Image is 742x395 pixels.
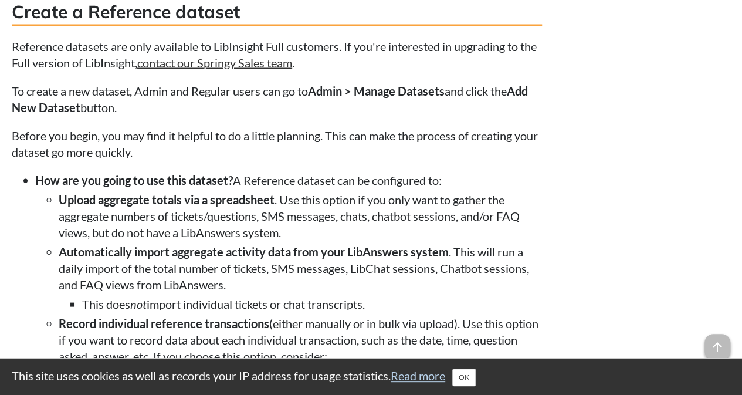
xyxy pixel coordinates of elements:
[308,83,445,97] strong: Admin > Manage Datasets
[59,316,269,330] strong: Record individual reference transactions
[704,334,730,360] span: arrow_upward
[59,244,449,258] strong: Automatically import aggregate activity data from your LibAnswers system
[12,82,542,115] p: To create a new dataset, Admin and Regular users can go to and click the button.
[130,296,147,310] em: not
[82,295,542,312] li: This does import individual tickets or chat transcripts.
[59,191,542,240] li: . Use this option if you only want to gather the aggregate numbers of tickets/questions, SMS mess...
[35,173,233,187] strong: How are you going to use this dataset?
[137,55,292,69] a: contact our Springy Sales team
[59,243,542,312] li: . This will run a daily import of the total number of tickets, SMS messages, LibChat sessions, Ch...
[12,38,542,70] p: Reference datasets are only available to LibInsight Full customers. If you're interested in upgra...
[391,369,445,383] a: Read more
[704,335,730,349] a: arrow_upward
[452,369,476,386] button: Close
[12,83,528,114] strong: Add New Dataset
[59,192,275,206] strong: Upload aggregate totals via a spreadsheet
[12,127,542,160] p: Before you begin, you may find it helpful to do a little planning. This can make the process of c...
